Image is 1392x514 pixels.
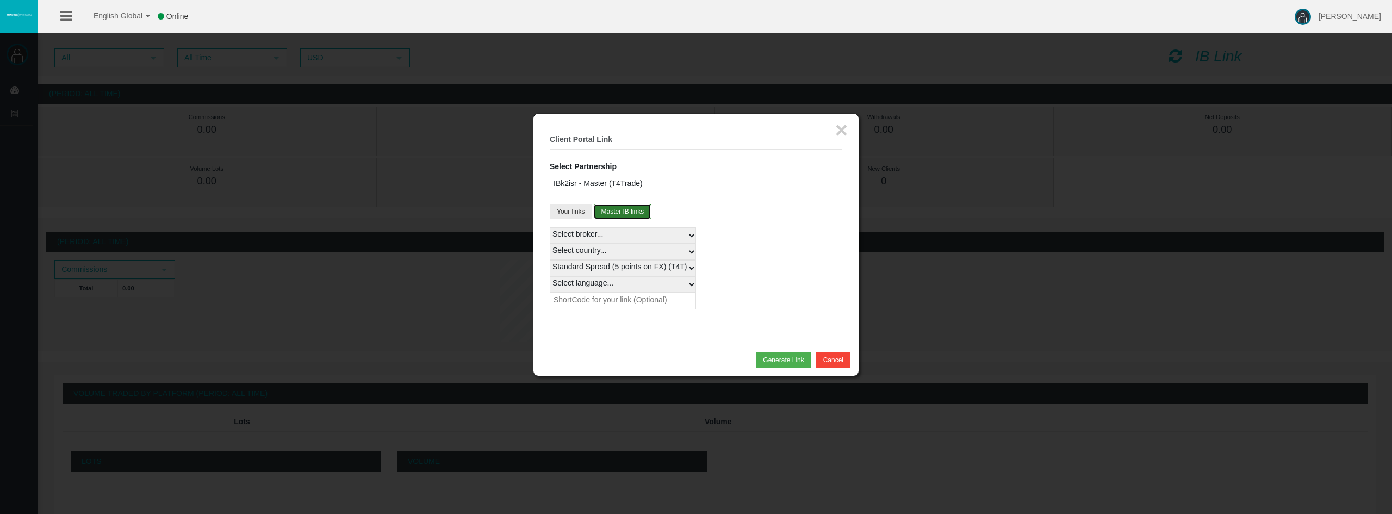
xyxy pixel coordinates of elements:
input: ShortCode for your link (Optional) [550,293,696,309]
button: Master IB links [594,204,651,219]
div: IBk2isr - Master (T4Trade) [550,176,842,191]
span: English Global [79,11,142,20]
button: × [835,119,848,141]
img: user-image [1295,9,1311,25]
button: Generate Link [756,352,811,368]
label: Select Partnership [550,160,617,173]
button: Cancel [816,352,850,368]
b: Client Portal Link [550,135,612,144]
button: Your links [550,204,592,219]
span: [PERSON_NAME] [1319,12,1381,21]
img: logo.svg [5,13,33,17]
span: Online [166,12,188,21]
